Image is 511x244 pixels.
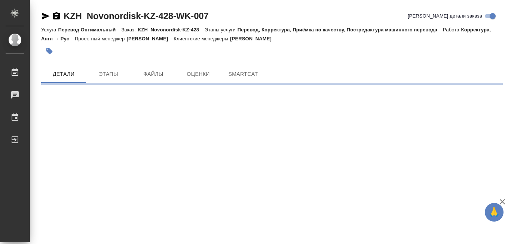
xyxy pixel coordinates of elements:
[64,11,209,21] a: KZH_Novonordisk-KZ-428-WK-007
[75,36,126,41] p: Проектный менеджер
[238,27,443,33] p: Перевод, Корректура, Приёмка по качеству, Постредактура машинного перевода
[126,36,174,41] p: [PERSON_NAME]
[485,203,504,222] button: 🙏
[230,36,277,41] p: [PERSON_NAME]
[58,27,121,33] p: Перевод Оптимальный
[225,70,261,79] span: SmartCat
[180,70,216,79] span: Оценки
[174,36,230,41] p: Клиентские менеджеры
[121,27,137,33] p: Заказ:
[138,27,205,33] p: KZH_Novonordisk-KZ-428
[205,27,238,33] p: Этапы услуги
[488,204,501,220] span: 🙏
[135,70,171,79] span: Файлы
[41,12,50,21] button: Скопировать ссылку для ЯМессенджера
[46,70,82,79] span: Детали
[443,27,461,33] p: Работа
[91,70,126,79] span: Этапы
[52,12,61,21] button: Скопировать ссылку
[408,12,482,20] span: [PERSON_NAME] детали заказа
[41,43,58,59] button: Добавить тэг
[41,27,58,33] p: Услуга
